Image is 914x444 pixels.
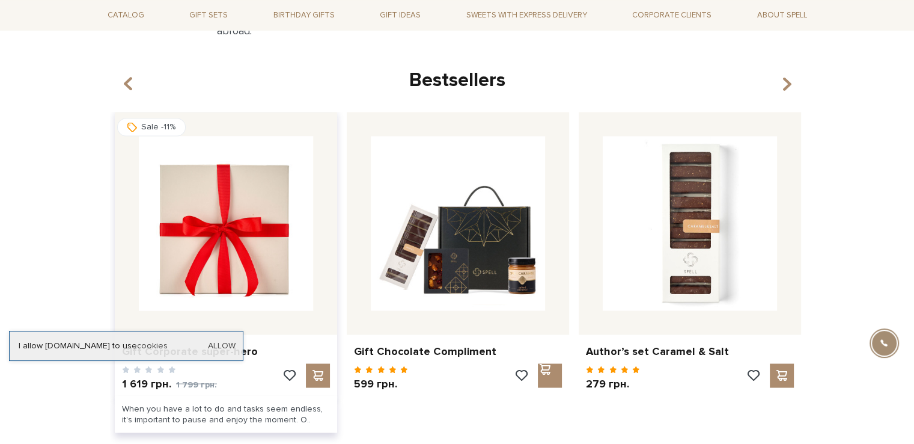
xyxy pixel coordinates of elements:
p: 279 грн. [586,377,641,390]
span: 1 799 грн. [176,379,217,389]
div: Bestsellers [110,68,805,93]
a: Gift sets [184,6,233,25]
a: Author’s set Caramel & Salt [586,344,794,358]
img: Gift Corporate super-hero [139,136,313,310]
a: Allow [208,341,236,351]
div: Sale -11% [117,118,186,136]
p: 1 619 грн. [122,377,217,391]
p: 599 грн. [354,377,409,390]
a: Sweets with express delivery [462,5,592,25]
a: cookies [137,341,168,351]
a: Birthday gifts [269,6,340,25]
a: Gift Chocolate Compliment [354,344,562,358]
a: Catalog [103,6,149,25]
a: Gift ideas [375,6,425,25]
a: Corporate clients [627,6,716,25]
a: About Spell [752,6,812,25]
div: When you have a lot to do and tasks seem endless, it's important to pause and enjoy the moment. O.. [115,396,337,432]
div: I allow [DOMAIN_NAME] to use [10,341,243,351]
